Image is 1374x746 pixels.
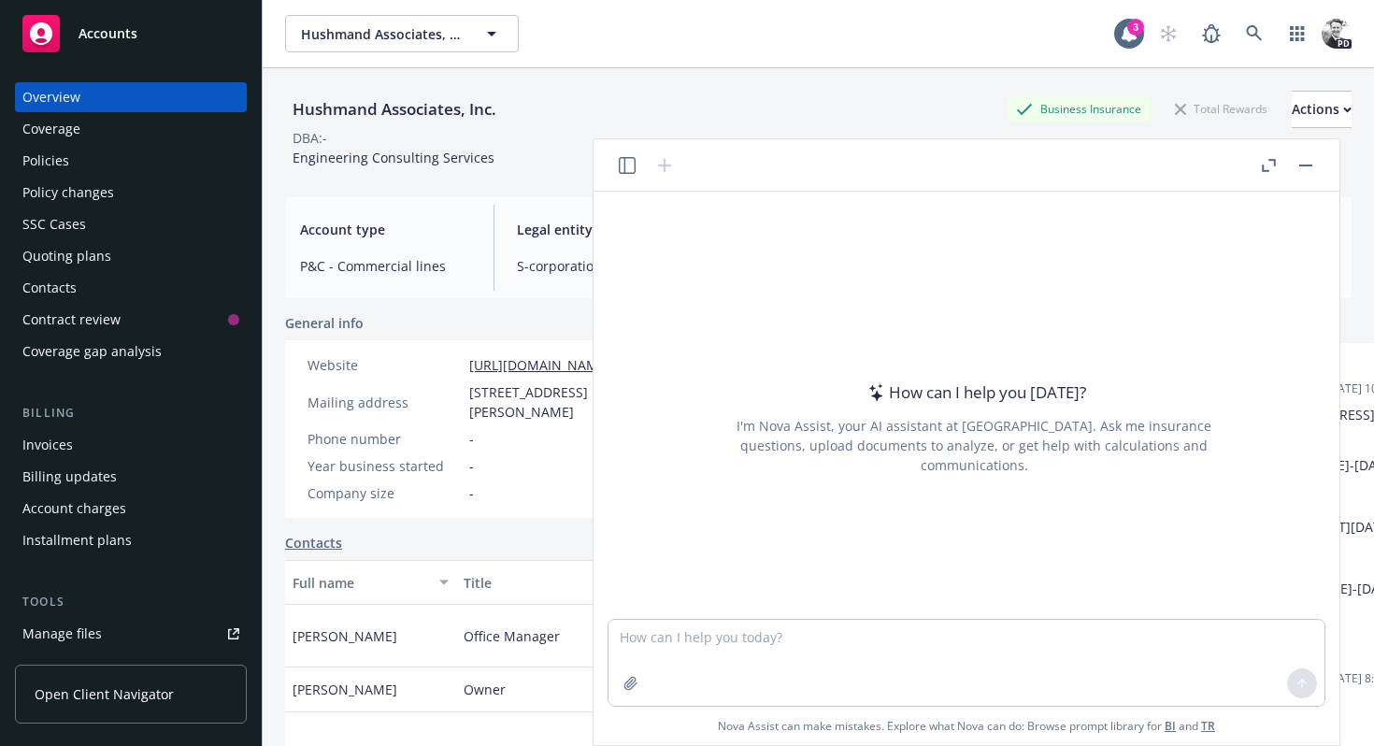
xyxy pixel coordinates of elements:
[1166,97,1277,121] div: Total Rewards
[15,305,247,335] a: Contract review
[711,416,1237,475] div: I'm Nova Assist, your AI assistant at [GEOGRAPHIC_DATA]. Ask me insurance questions, upload docum...
[293,626,397,646] span: [PERSON_NAME]
[22,114,80,144] div: Coverage
[1127,19,1144,36] div: 3
[35,684,174,704] span: Open Client Navigator
[15,241,247,271] a: Quoting plans
[293,680,397,699] span: [PERSON_NAME]
[15,209,247,239] a: SSC Cases
[1007,97,1151,121] div: Business Insurance
[456,560,627,605] button: Title
[308,456,462,476] div: Year business started
[293,128,327,148] div: DBA: -
[15,178,247,208] a: Policy changes
[285,313,364,333] span: General info
[469,356,610,374] a: [URL][DOMAIN_NAME]
[285,560,456,605] button: Full name
[308,355,462,375] div: Website
[22,146,69,176] div: Policies
[22,337,162,366] div: Coverage gap analysis
[285,97,504,122] div: Hushmand Associates, Inc.
[15,462,247,492] a: Billing updates
[15,82,247,112] a: Overview
[15,146,247,176] a: Policies
[293,149,494,166] span: Engineering Consulting Services
[22,525,132,555] div: Installment plans
[300,220,471,239] span: Account type
[15,337,247,366] a: Coverage gap analysis
[1322,19,1352,49] img: photo
[1292,92,1352,127] div: Actions
[22,82,80,112] div: Overview
[15,114,247,144] a: Coverage
[469,483,474,503] span: -
[1165,718,1176,734] a: BI
[285,15,519,52] button: Hushmand Associates, Inc.
[22,178,114,208] div: Policy changes
[22,305,121,335] div: Contract review
[464,680,506,699] span: Owner
[308,393,462,412] div: Mailing address
[469,456,474,476] span: -
[15,7,247,60] a: Accounts
[22,494,126,524] div: Account charges
[469,429,474,449] span: -
[22,462,117,492] div: Billing updates
[22,273,77,303] div: Contacts
[1236,15,1273,52] a: Search
[718,707,1215,745] span: Nova Assist can make mistakes. Explore what Nova can do: Browse prompt library for and
[1193,15,1230,52] a: Report a Bug
[517,220,688,239] span: Legal entity type
[1279,15,1316,52] a: Switch app
[308,483,462,503] div: Company size
[863,380,1086,405] div: How can I help you [DATE]?
[15,525,247,555] a: Installment plans
[15,404,247,423] div: Billing
[1150,15,1187,52] a: Start snowing
[15,430,247,460] a: Invoices
[1201,718,1215,734] a: TR
[308,429,462,449] div: Phone number
[15,619,247,649] a: Manage files
[301,24,463,44] span: Hushmand Associates, Inc.
[15,273,247,303] a: Contacts
[464,573,599,593] div: Title
[300,256,471,276] span: P&C - Commercial lines
[15,593,247,611] div: Tools
[22,241,111,271] div: Quoting plans
[469,382,678,422] span: [STREET_ADDRESS][PERSON_NAME]
[22,209,86,239] div: SSC Cases
[517,256,688,276] span: S-corporation
[1292,91,1352,128] button: Actions
[285,533,342,552] a: Contacts
[15,494,247,524] a: Account charges
[293,573,428,593] div: Full name
[79,26,137,41] span: Accounts
[464,626,560,646] span: Office Manager
[22,430,73,460] div: Invoices
[22,619,102,649] div: Manage files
